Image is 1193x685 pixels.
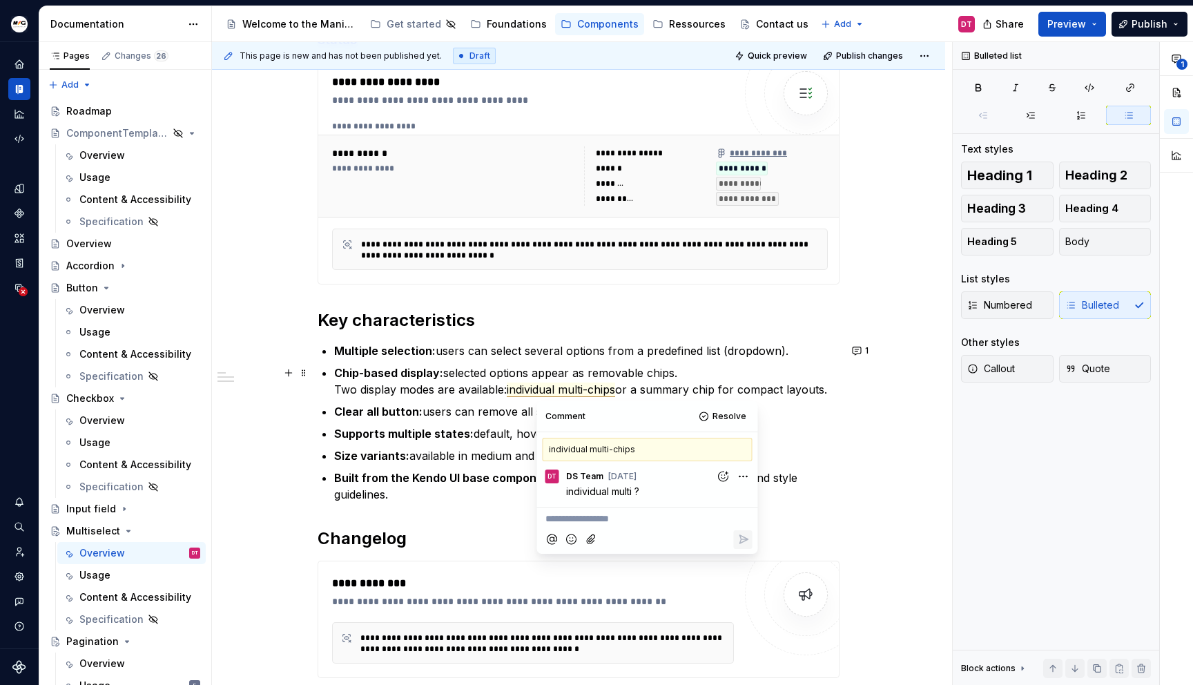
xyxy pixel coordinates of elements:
[967,202,1026,215] span: Heading 3
[66,237,112,251] div: Overview
[334,344,436,358] strong: Multiple selection:
[748,50,807,61] span: Quick preview
[57,653,206,675] a: Overview
[66,259,115,273] div: Accordion
[543,508,753,526] div: Composer editor
[714,467,733,485] button: Add reaction
[79,303,125,317] div: Overview
[387,17,441,31] div: Get started
[8,566,30,588] a: Settings
[1065,362,1110,376] span: Quote
[712,411,746,422] span: Resolve
[334,366,443,380] strong: Chip-based display:
[555,13,644,35] a: Components
[44,520,206,542] a: Multiselect
[1059,162,1152,189] button: Heading 2
[57,476,206,498] a: Specification
[66,635,119,648] div: Pagination
[334,365,840,398] p: selected options appear as removable chips. Two display modes are available: or a summary chip fo...
[8,103,30,125] div: Analytics
[79,369,144,383] div: Specification
[79,546,125,560] div: Overview
[730,46,813,66] button: Quick preview
[50,50,90,61] div: Pages
[57,454,206,476] a: Content & Accessibility
[57,211,206,233] a: Specification
[57,144,206,166] a: Overview
[8,53,30,75] a: Home
[487,17,547,31] div: Foundations
[8,590,30,612] div: Contact support
[8,177,30,200] a: Design tokens
[8,516,30,538] button: Search ⌘K
[318,309,840,331] h2: Key characteristics
[865,345,869,356] span: 1
[1059,355,1152,383] button: Quote
[967,362,1015,376] span: Callout
[562,530,581,549] button: Add emoji
[334,427,474,441] strong: Supports multiple states:
[44,75,96,95] button: Add
[8,78,30,100] div: Documentation
[1065,235,1089,249] span: Body
[566,485,639,497] span: individual multi ?
[66,524,120,538] div: Multiselect
[66,281,98,295] div: Button
[465,13,552,35] a: Foundations
[961,19,972,30] div: DT
[57,189,206,211] a: Content & Accessibility
[44,498,206,520] a: Input field
[961,142,1013,156] div: Text styles
[1038,12,1106,37] button: Preview
[8,491,30,513] button: Notifications
[220,13,362,35] a: Welcome to the Manitou and [PERSON_NAME] Design System
[961,272,1010,286] div: List styles
[12,660,26,674] a: Supernova Logo
[57,409,206,432] a: Overview
[334,342,840,359] p: users can select several options from a predefined list (dropdown).
[547,471,556,482] div: DT
[334,405,423,418] strong: Clear all button:
[836,50,903,61] span: Publish changes
[79,657,125,670] div: Overview
[79,148,125,162] div: Overview
[57,432,206,454] a: Usage
[1112,12,1187,37] button: Publish
[961,659,1028,678] div: Block actions
[1059,228,1152,255] button: Body
[57,586,206,608] a: Content & Accessibility
[240,50,442,61] span: This page is new and has not been published yet.
[834,19,851,30] span: Add
[44,387,206,409] a: Checkbox
[8,227,30,249] div: Assets
[1132,17,1167,31] span: Publish
[66,392,114,405] div: Checkbox
[57,343,206,365] a: Content & Accessibility
[577,17,639,31] div: Components
[1065,168,1127,182] span: Heading 2
[1176,59,1187,70] span: 1
[756,17,808,31] div: Contact us
[543,530,561,549] button: Mention someone
[647,13,731,35] a: Ressources
[734,467,753,485] button: More
[57,365,206,387] a: Specification
[242,17,356,31] div: Welcome to the Manitou and [PERSON_NAME] Design System
[582,530,601,549] button: Attach files
[79,215,144,229] div: Specification
[819,46,909,66] button: Publish changes
[996,17,1024,31] span: Share
[79,325,110,339] div: Usage
[669,17,726,31] div: Ressources
[334,403,840,420] p: users can remove all selected options at once.
[734,13,814,35] a: Contact us
[79,458,191,472] div: Content & Accessibility
[8,277,30,299] div: Data sources
[115,50,168,61] div: Changes
[57,299,206,321] a: Overview
[734,530,753,549] button: Reply
[61,79,79,90] span: Add
[8,128,30,150] div: Code automation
